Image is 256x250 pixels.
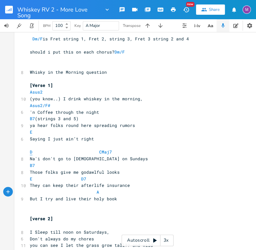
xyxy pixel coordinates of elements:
[43,24,50,28] div: BPM
[30,216,53,221] span: [verse 2]
[30,149,32,155] span: D
[30,196,117,202] span: But I try and live their holy book
[122,235,174,246] div: Autoscroll
[30,69,107,75] span: Whisky in the Morning question
[81,176,86,182] span: D7
[30,49,130,55] span: should i put this on each chorus?
[30,162,35,168] span: B7
[30,82,53,88] span: [Verse 1]
[30,229,109,235] span: I Sleep till noon on Saturdays,
[30,242,153,248] span: you can see I let the grass grow tall?? and wild
[196,4,225,15] button: Share
[30,182,130,188] span: They can keep their afterlife insurance
[115,49,125,55] span: Dm/F
[160,235,172,246] div: 3x
[30,109,99,115] span: 'n Coffee through the night
[30,89,43,95] span: Asus2
[30,136,94,142] span: Saying I just ain’t right
[209,7,220,13] div: Share
[17,7,101,13] span: Whiskey RV 2 - More Love Song
[30,96,143,102] span: (you know..) I drink whiskey in the morning,
[74,24,81,28] div: Key
[30,116,79,121] span: (strings 3 and 5)
[30,129,32,135] span: E
[30,36,189,42] span: is Fret string 1, Fret 2, string 3, Fret 3 string 2 and 4
[180,4,192,15] button: New
[186,2,194,7] div: New
[86,23,100,29] span: A Major
[30,122,135,128] span: ya hear folks round here spreading rumors
[30,116,35,121] span: B7
[30,156,148,162] span: Na'i don't go to [DEMOGRAPHIC_DATA] on Sundays
[30,176,32,182] span: E
[30,103,50,108] span: Asus2/F#
[99,149,112,155] span: CMaj7
[243,5,251,14] div: melindameshad
[32,36,43,42] span: Dm/F
[30,169,120,175] span: Those folks give me godawlful looks
[243,2,251,17] button: M
[30,236,94,242] span: Don't always do my chores
[123,24,141,28] div: Transpose
[97,189,99,195] span: A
